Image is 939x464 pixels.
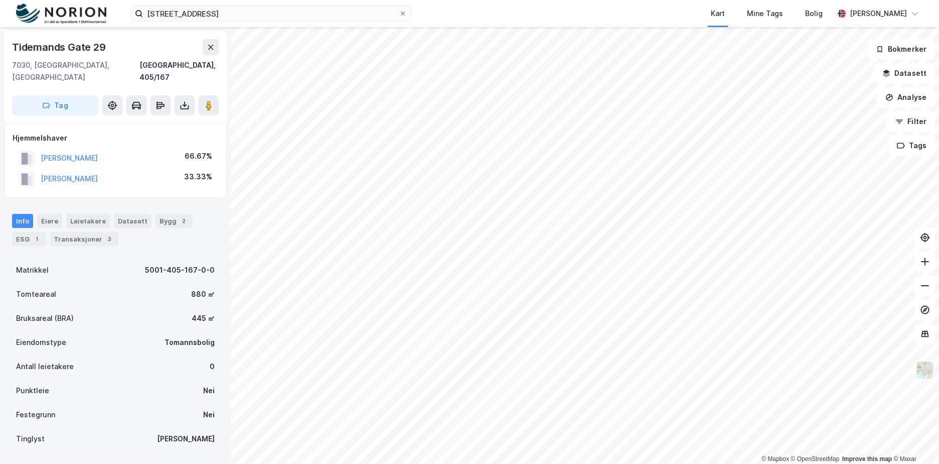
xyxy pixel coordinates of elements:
div: Mine Tags [747,8,783,20]
div: 33.33% [184,171,212,183]
button: Tag [12,95,98,115]
div: 5001-405-167-0-0 [145,264,215,276]
div: Punktleie [16,385,49,397]
div: Hjemmelshaver [13,132,218,144]
div: Nei [203,409,215,421]
div: Festegrunn [16,409,55,421]
div: 7030, [GEOGRAPHIC_DATA], [GEOGRAPHIC_DATA] [12,59,139,83]
div: Leietakere [66,214,110,228]
div: 445 ㎡ [192,312,215,324]
div: [GEOGRAPHIC_DATA], 405/167 [139,59,219,83]
div: Eiendomstype [16,336,66,349]
div: Bruksareal (BRA) [16,312,74,324]
div: 0 [210,361,215,373]
div: 880 ㎡ [191,288,215,300]
button: Datasett [874,63,935,83]
div: 3 [104,234,114,244]
div: 1 [32,234,42,244]
button: Filter [887,111,935,132]
div: Tomteareal [16,288,56,300]
div: Tinglyst [16,433,45,445]
div: Kontrollprogram for chat [889,416,939,464]
a: OpenStreetMap [791,455,840,462]
div: Eiere [37,214,62,228]
a: Improve this map [842,455,892,462]
a: Mapbox [761,455,789,462]
div: Matrikkel [16,264,49,276]
div: 2 [179,216,189,226]
div: Tidemands Gate 29 [12,39,108,55]
div: Kart [711,8,725,20]
button: Analyse [877,87,935,107]
input: Søk på adresse, matrikkel, gårdeiere, leietakere eller personer [143,6,399,21]
div: Nei [203,385,215,397]
div: 66.67% [185,150,212,162]
div: Transaksjoner [50,232,118,246]
button: Bokmerker [867,39,935,59]
div: Tomannsbolig [165,336,215,349]
div: Datasett [114,214,151,228]
img: Z [915,361,934,380]
div: ESG [12,232,46,246]
div: Bolig [805,8,823,20]
img: norion-logo.80e7a08dc31c2e691866.png [16,4,106,24]
div: Antall leietakere [16,361,74,373]
div: Info [12,214,33,228]
iframe: Chat Widget [889,416,939,464]
div: [PERSON_NAME] [850,8,907,20]
div: Bygg [155,214,193,228]
div: [PERSON_NAME] [157,433,215,445]
button: Tags [888,136,935,156]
